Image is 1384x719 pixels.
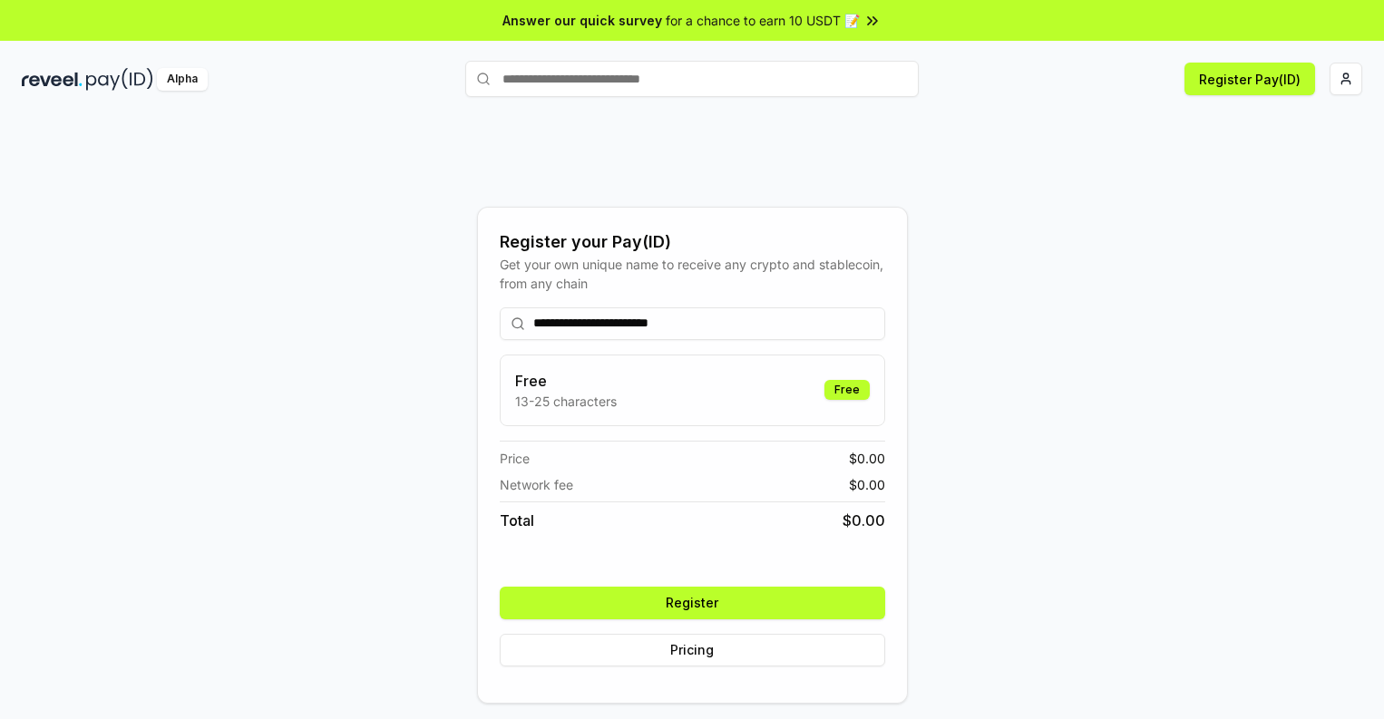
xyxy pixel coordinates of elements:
[500,475,573,494] span: Network fee
[824,380,870,400] div: Free
[502,11,662,30] span: Answer our quick survey
[843,510,885,531] span: $ 0.00
[86,68,153,91] img: pay_id
[849,475,885,494] span: $ 0.00
[500,449,530,468] span: Price
[515,392,617,411] p: 13-25 characters
[22,68,83,91] img: reveel_dark
[500,255,885,293] div: Get your own unique name to receive any crypto and stablecoin, from any chain
[500,634,885,666] button: Pricing
[666,11,860,30] span: for a chance to earn 10 USDT 📝
[500,510,534,531] span: Total
[500,587,885,619] button: Register
[1184,63,1315,95] button: Register Pay(ID)
[500,229,885,255] div: Register your Pay(ID)
[849,449,885,468] span: $ 0.00
[157,68,208,91] div: Alpha
[515,370,617,392] h3: Free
